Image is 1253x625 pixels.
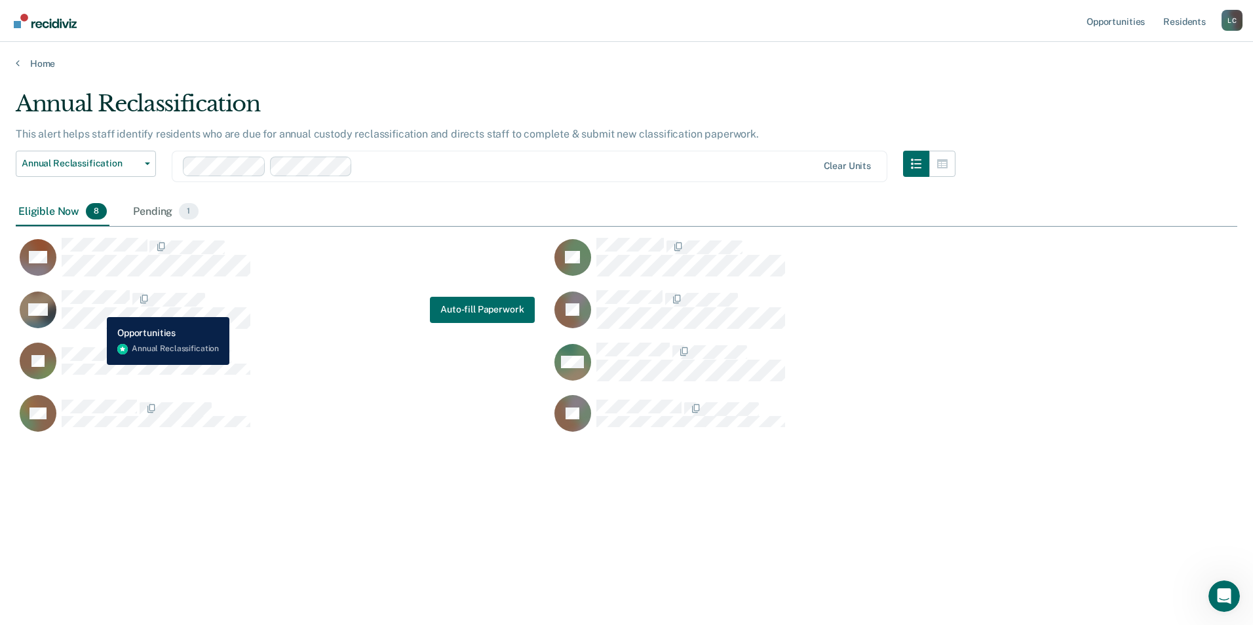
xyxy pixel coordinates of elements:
a: Navigate to form link [430,297,534,323]
span: 8 [86,203,107,220]
div: CaseloadOpportunityCell-00408620 [16,237,550,290]
div: L C [1222,10,1243,31]
div: Eligible Now8 [16,198,109,227]
div: CaseloadOpportunityCell-00667300 [550,394,1085,447]
iframe: Intercom live chat [1208,580,1240,612]
div: CaseloadOpportunityCell-00542067 [550,342,1085,394]
button: Auto-fill Paperwork [430,297,534,323]
div: CaseloadOpportunityCell-00535226 [16,342,550,394]
div: CaseloadOpportunityCell-00519437 [16,290,550,342]
button: Profile dropdown button [1222,10,1243,31]
div: CaseloadOpportunityCell-00352613 [550,290,1085,342]
div: Annual Reclassification [16,90,955,128]
div: Pending1 [130,198,201,227]
p: This alert helps staff identify residents who are due for annual custody reclassification and dir... [16,128,759,140]
span: 1 [179,203,198,220]
div: Clear units [824,161,872,172]
span: Annual Reclassification [22,158,140,169]
a: Home [16,58,1237,69]
div: CaseloadOpportunityCell-00354334 [550,237,1085,290]
div: CaseloadOpportunityCell-00620921 [16,394,550,447]
button: Annual Reclassification [16,151,156,177]
img: Recidiviz [14,14,77,28]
